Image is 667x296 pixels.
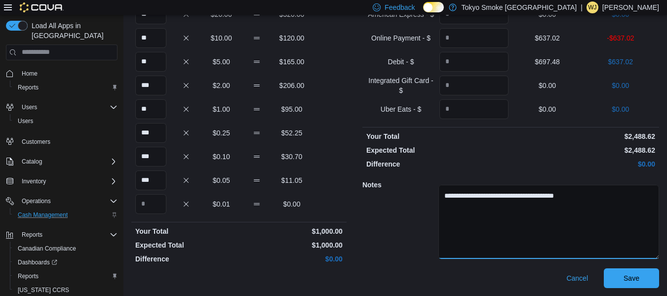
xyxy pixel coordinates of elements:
[206,128,237,138] p: $0.25
[512,33,582,43] p: $637.02
[135,170,166,190] input: Quantity
[512,145,655,155] p: $2,488.62
[206,57,237,67] p: $5.00
[22,231,42,239] span: Reports
[22,138,50,146] span: Customers
[586,104,655,114] p: $0.00
[206,152,237,162] p: $0.10
[14,284,118,296] span: Washington CCRS
[135,52,166,72] input: Quantity
[423,2,444,12] input: Dark Mode
[18,156,118,168] span: Catalog
[18,229,46,241] button: Reports
[18,135,118,147] span: Customers
[366,159,509,169] p: Difference
[18,195,118,207] span: Operations
[18,175,50,187] button: Inventory
[18,258,57,266] span: Dashboards
[512,159,655,169] p: $0.00
[366,76,435,95] p: Integrated Gift Card - $
[135,147,166,167] input: Quantity
[241,254,343,264] p: $0.00
[366,33,435,43] p: Online Payment - $
[566,273,588,283] span: Cancel
[18,67,118,80] span: Home
[135,76,166,95] input: Quantity
[28,21,118,41] span: Load All Apps in [GEOGRAPHIC_DATA]
[14,115,37,127] a: Users
[206,199,237,209] p: $0.01
[462,1,577,13] p: Tokyo Smoke [GEOGRAPHIC_DATA]
[2,100,121,114] button: Users
[14,209,118,221] span: Cash Management
[18,156,46,168] button: Catalog
[439,28,509,48] input: Quantity
[14,209,72,221] a: Cash Management
[135,226,237,236] p: Your Total
[206,33,237,43] p: $10.00
[14,243,118,254] span: Canadian Compliance
[14,270,118,282] span: Reports
[241,240,343,250] p: $1,000.00
[18,286,69,294] span: [US_STATE] CCRS
[14,256,61,268] a: Dashboards
[206,175,237,185] p: $0.05
[276,33,307,43] p: $120.00
[22,103,37,111] span: Users
[10,208,121,222] button: Cash Management
[362,175,436,195] h5: Notes
[135,194,166,214] input: Quantity
[2,228,121,242] button: Reports
[588,1,596,13] span: WJ
[18,175,118,187] span: Inventory
[586,33,655,43] p: -$637.02
[2,174,121,188] button: Inventory
[135,28,166,48] input: Quantity
[18,101,41,113] button: Users
[276,104,307,114] p: $95.00
[18,117,33,125] span: Users
[206,81,237,90] p: $2.00
[512,57,582,67] p: $697.48
[241,226,343,236] p: $1,000.00
[512,131,655,141] p: $2,488.62
[14,82,42,93] a: Reports
[423,12,424,13] span: Dark Mode
[624,273,639,283] span: Save
[22,177,46,185] span: Inventory
[22,197,51,205] span: Operations
[18,84,39,91] span: Reports
[135,240,237,250] p: Expected Total
[10,242,121,255] button: Canadian Compliance
[276,128,307,138] p: $52.25
[206,104,237,114] p: $1.00
[18,195,55,207] button: Operations
[512,81,582,90] p: $0.00
[587,1,598,13] div: William Jenkins
[135,254,237,264] p: Difference
[10,255,121,269] a: Dashboards
[276,199,307,209] p: $0.00
[14,256,118,268] span: Dashboards
[512,104,582,114] p: $0.00
[366,131,509,141] p: Your Total
[562,268,592,288] button: Cancel
[2,66,121,81] button: Home
[586,81,655,90] p: $0.00
[22,70,38,78] span: Home
[439,99,509,119] input: Quantity
[602,1,659,13] p: [PERSON_NAME]
[18,229,118,241] span: Reports
[604,268,659,288] button: Save
[20,2,64,12] img: Cova
[18,272,39,280] span: Reports
[14,284,73,296] a: [US_STATE] CCRS
[2,134,121,148] button: Customers
[14,82,118,93] span: Reports
[14,243,80,254] a: Canadian Compliance
[135,99,166,119] input: Quantity
[586,57,655,67] p: $637.02
[276,81,307,90] p: $206.00
[2,155,121,169] button: Catalog
[18,101,118,113] span: Users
